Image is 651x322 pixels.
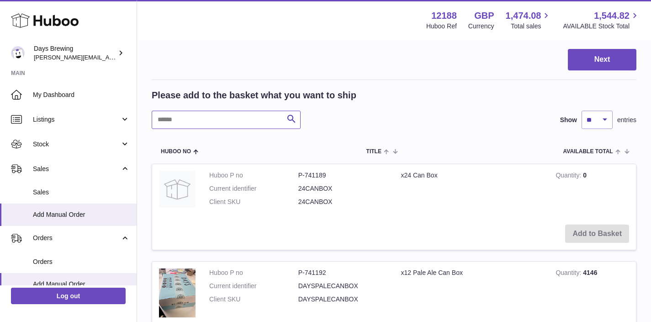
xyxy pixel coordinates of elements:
dd: DAYSPALECANBOX [298,282,387,290]
a: 1,544.82 AVAILABLE Stock Total [563,10,640,31]
span: Stock [33,140,120,149]
span: Orders [33,258,130,266]
span: [PERSON_NAME][EMAIL_ADDRESS][DOMAIN_NAME] [34,54,183,61]
span: Orders [33,234,120,242]
span: Add Manual Order [33,280,130,289]
span: Title [366,149,381,155]
span: Total sales [511,22,551,31]
strong: 12188 [431,10,457,22]
button: Next [568,49,636,70]
strong: Quantity [556,269,583,279]
strong: GBP [474,10,494,22]
span: 1,474.08 [506,10,541,22]
dd: P-741189 [298,171,387,180]
div: Days Brewing [34,44,116,62]
span: entries [617,116,636,124]
div: Currency [468,22,494,31]
td: 0 [549,164,636,218]
span: AVAILABLE Total [563,149,613,155]
span: 1,544.82 [594,10,630,22]
td: x24 Can Box [394,164,549,218]
strong: Quantity [556,172,583,181]
span: Sales [33,165,120,173]
img: greg@daysbrewing.com [11,46,25,60]
span: Add Manual Order [33,210,130,219]
dt: Current identifier [209,282,298,290]
dt: Current identifier [209,184,298,193]
a: 1,474.08 Total sales [506,10,552,31]
span: Sales [33,188,130,197]
a: Log out [11,288,126,304]
span: My Dashboard [33,91,130,99]
dd: 24CANBOX [298,198,387,206]
img: x24 Can Box [159,171,196,208]
dt: Huboo P no [209,171,298,180]
span: Huboo no [161,149,191,155]
dt: Client SKU [209,295,298,304]
dd: 24CANBOX [298,184,387,193]
div: Huboo Ref [426,22,457,31]
dd: DAYSPALECANBOX [298,295,387,304]
dt: Huboo P no [209,268,298,277]
dt: Client SKU [209,198,298,206]
dd: P-741192 [298,268,387,277]
span: Listings [33,115,120,124]
span: AVAILABLE Stock Total [563,22,640,31]
img: x12 Pale Ale Can Box [159,268,196,317]
label: Show [560,116,577,124]
h2: Please add to the basket what you want to ship [152,89,356,102]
